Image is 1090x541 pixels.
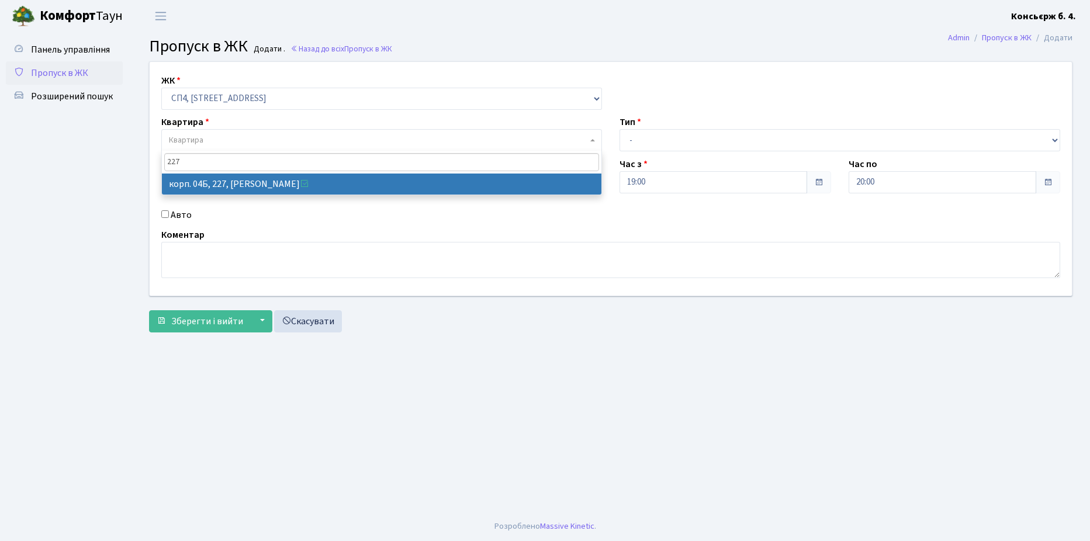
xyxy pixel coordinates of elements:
[161,115,209,129] label: Квартира
[6,38,123,61] a: Панель управління
[540,520,594,532] a: Massive Kinetic
[6,61,123,85] a: Пропуск в ЖК
[290,43,392,54] a: Назад до всіхПропуск в ЖК
[948,32,970,44] a: Admin
[31,90,113,103] span: Розширений пошук
[146,6,175,26] button: Переключити навігацію
[161,74,181,88] label: ЖК
[161,228,205,242] label: Коментар
[171,208,192,222] label: Авто
[982,32,1032,44] a: Пропуск в ЖК
[620,115,641,129] label: Тип
[12,5,35,28] img: logo.png
[1011,10,1076,23] b: Консьєрж б. 4.
[6,85,123,108] a: Розширений пошук
[849,157,877,171] label: Час по
[40,6,123,26] span: Таун
[274,310,342,332] a: Скасувати
[620,157,648,171] label: Час з
[930,26,1090,50] nav: breadcrumb
[149,34,248,58] span: Пропуск в ЖК
[162,174,601,195] li: корп. 04Б, 227, [PERSON_NAME]
[494,520,596,533] div: Розроблено .
[149,310,251,332] button: Зберегти і вийти
[1011,9,1076,23] a: Консьєрж б. 4.
[169,134,203,146] span: Квартира
[40,6,96,25] b: Комфорт
[344,43,392,54] span: Пропуск в ЖК
[31,43,110,56] span: Панель управління
[251,44,285,54] small: Додати .
[171,315,243,328] span: Зберегти і вийти
[31,67,88,79] span: Пропуск в ЖК
[1032,32,1072,44] li: Додати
